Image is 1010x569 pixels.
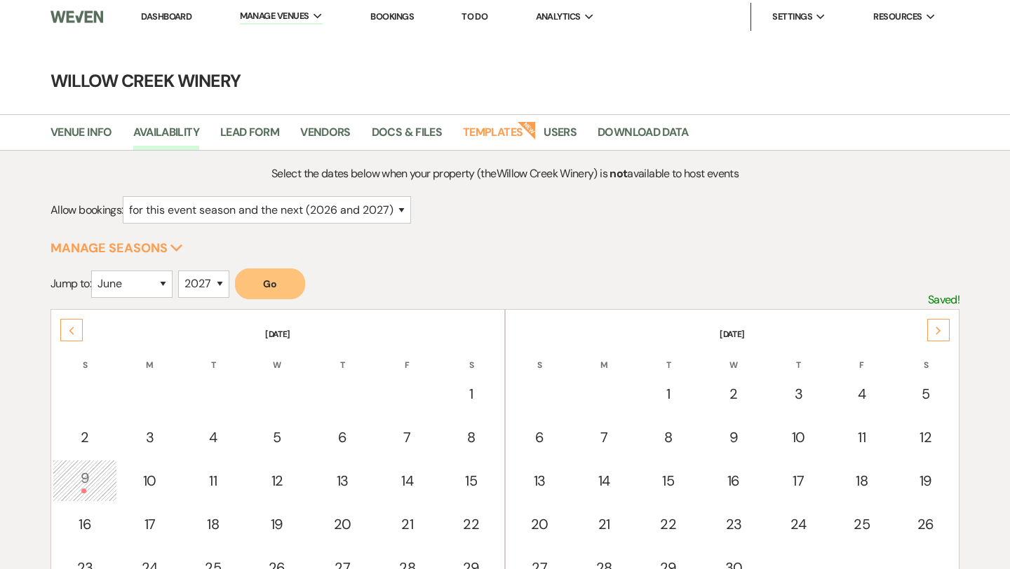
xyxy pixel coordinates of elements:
div: 12 [253,470,301,491]
a: Availability [133,123,199,150]
a: To Do [462,11,487,22]
div: 17 [775,470,821,491]
div: 22 [645,514,692,535]
div: 12 [902,427,950,448]
th: [DATE] [507,311,957,341]
div: 5 [253,427,301,448]
img: Weven Logo [50,2,103,32]
div: 6 [318,427,367,448]
div: 23 [709,514,758,535]
span: Jump to: [50,276,91,291]
a: Bookings [370,11,414,22]
div: 4 [190,427,236,448]
div: 21 [581,514,627,535]
div: 11 [190,470,236,491]
a: Templates [463,123,523,150]
div: 1 [645,383,692,404]
div: 9 [709,427,758,448]
a: Vendors [300,123,351,150]
th: T [767,342,829,371]
div: 18 [838,470,884,491]
div: 21 [384,514,430,535]
div: 4 [838,383,884,404]
th: T [182,342,244,371]
th: S [440,342,503,371]
span: Allow bookings: [50,203,123,217]
div: 2 [60,427,109,448]
div: 16 [709,470,758,491]
div: 20 [515,514,564,535]
div: 10 [775,427,821,448]
p: Saved! [928,291,959,309]
div: 14 [581,470,627,491]
div: 24 [775,514,821,535]
a: Users [544,123,577,150]
div: 3 [126,427,173,448]
span: Settings [772,10,812,24]
div: 1 [447,383,495,404]
div: 14 [384,470,430,491]
span: Manage Venues [240,9,309,23]
span: Analytics [536,10,581,24]
div: 8 [645,427,692,448]
div: 11 [838,427,884,448]
div: 6 [515,427,564,448]
div: 18 [190,514,236,535]
div: 25 [838,514,884,535]
div: 15 [447,470,495,491]
th: S [894,342,957,371]
th: S [53,342,117,371]
div: 19 [902,470,950,491]
div: 19 [253,514,301,535]
div: 13 [515,470,564,491]
strong: New [518,120,537,139]
a: Dashboard [141,11,191,22]
th: F [830,342,892,371]
a: Docs & Files [372,123,442,150]
div: 2 [709,383,758,404]
div: 16 [60,514,109,535]
div: 8 [447,427,495,448]
a: Download Data [598,123,689,150]
div: 7 [581,427,627,448]
div: 17 [126,514,173,535]
a: Lead Form [220,123,279,150]
div: 26 [902,514,950,535]
button: Go [235,268,305,299]
th: M [119,342,180,371]
th: S [507,342,572,371]
div: 7 [384,427,430,448]
a: Venue Info [50,123,112,150]
th: M [573,342,635,371]
div: 5 [902,383,950,404]
span: Resources [873,10,922,24]
div: 3 [775,383,821,404]
div: 15 [645,470,692,491]
div: 10 [126,470,173,491]
th: F [376,342,438,371]
th: T [310,342,375,371]
div: 13 [318,470,367,491]
th: [DATE] [53,311,503,341]
div: 9 [60,467,109,493]
button: Manage Seasons [50,242,183,254]
th: W [701,342,766,371]
div: 22 [447,514,495,535]
th: W [245,342,309,371]
p: Select the dates below when your property (the Willow Creek Winery ) is available to host events [164,165,846,183]
th: T [637,342,700,371]
strong: not [610,166,627,181]
div: 20 [318,514,367,535]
